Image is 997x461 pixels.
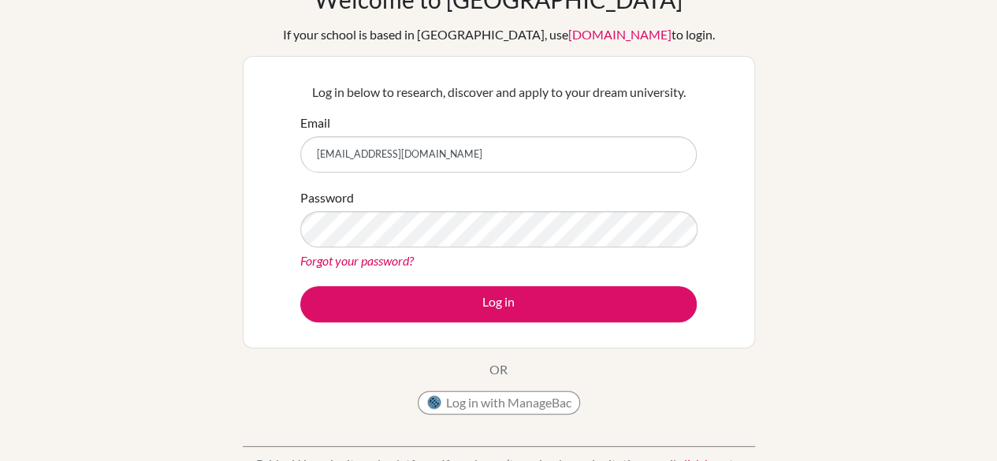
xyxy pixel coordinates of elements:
[300,286,697,322] button: Log in
[300,188,354,207] label: Password
[568,27,671,42] a: [DOMAIN_NAME]
[489,360,508,379] p: OR
[300,253,414,268] a: Forgot your password?
[418,391,580,415] button: Log in with ManageBac
[300,83,697,102] p: Log in below to research, discover and apply to your dream university.
[300,113,330,132] label: Email
[283,25,715,44] div: If your school is based in [GEOGRAPHIC_DATA], use to login.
